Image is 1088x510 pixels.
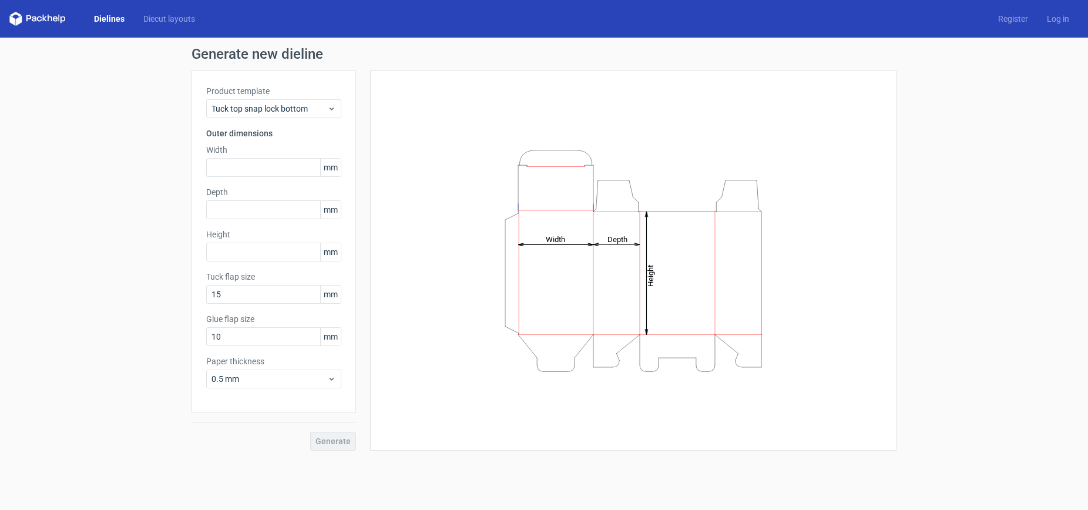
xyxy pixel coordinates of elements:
span: mm [320,243,341,261]
label: Width [206,144,341,156]
span: Tuck top snap lock bottom [211,103,327,115]
tspan: Height [646,264,655,286]
span: 0.5 mm [211,373,327,385]
span: mm [320,159,341,176]
label: Height [206,229,341,240]
label: Depth [206,186,341,198]
tspan: Width [546,234,565,243]
a: Register [989,13,1037,25]
tspan: Depth [607,234,627,243]
span: mm [320,328,341,345]
label: Tuck flap size [206,271,341,283]
a: Log in [1037,13,1079,25]
label: Glue flap size [206,313,341,325]
h3: Outer dimensions [206,127,341,139]
span: mm [320,201,341,219]
label: Paper thickness [206,355,341,367]
span: mm [320,286,341,303]
a: Dielines [85,13,134,25]
h1: Generate new dieline [192,47,896,61]
a: Diecut layouts [134,13,204,25]
label: Product template [206,85,341,97]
